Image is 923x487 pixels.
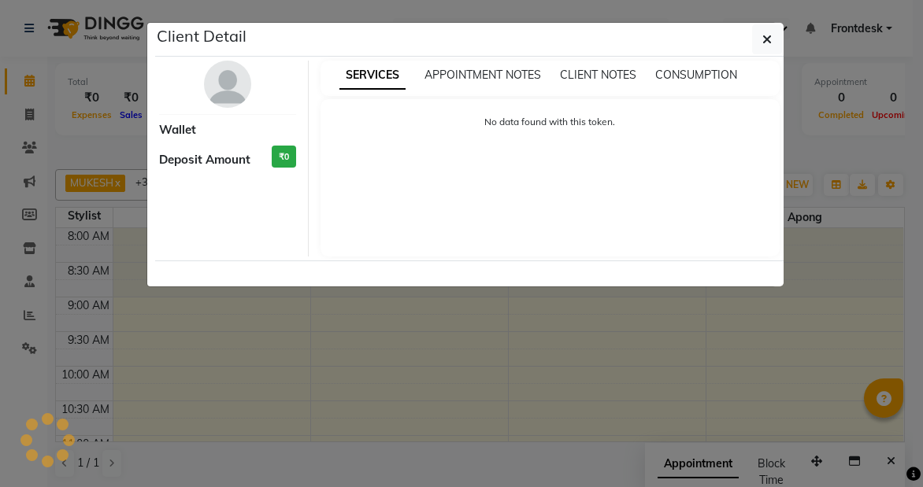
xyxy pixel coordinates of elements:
[157,24,247,48] h5: Client Detail
[204,61,251,108] img: avatar
[272,146,296,168] h3: ₹0
[655,68,737,82] span: CONSUMPTION
[560,68,636,82] span: CLIENT NOTES
[159,151,250,169] span: Deposit Amount
[339,61,406,90] span: SERVICES
[159,121,196,139] span: Wallet
[857,424,907,471] iframe: chat widget
[424,68,541,82] span: APPOINTMENT NOTES
[336,115,765,129] p: No data found with this token.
